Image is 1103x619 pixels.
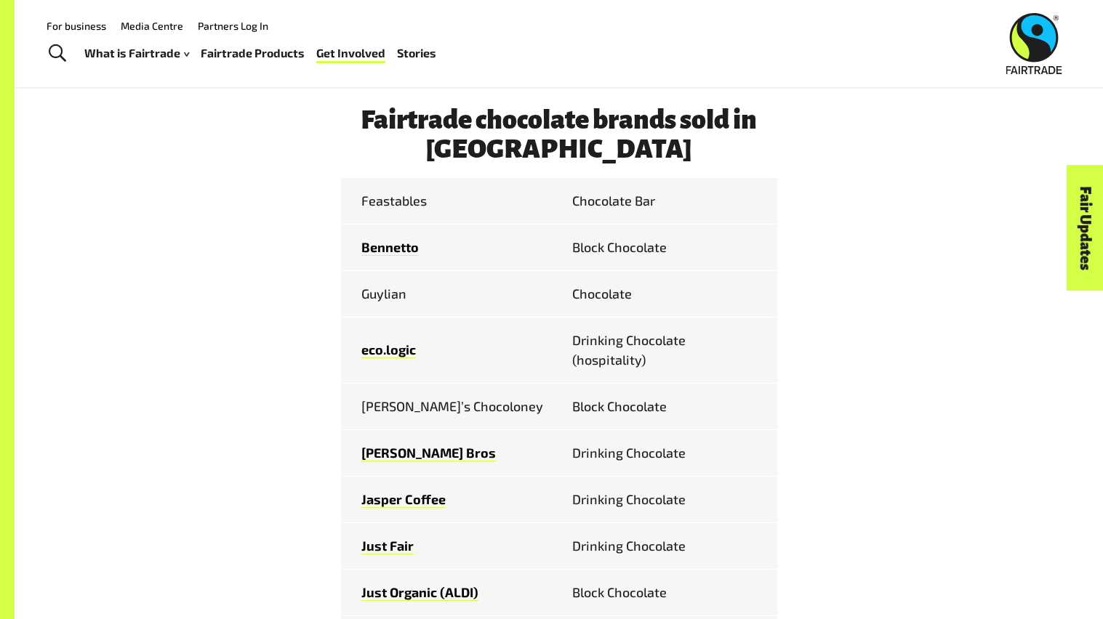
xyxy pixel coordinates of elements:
[121,20,183,32] a: Media Centre
[39,36,75,72] a: Toggle Search
[559,429,777,476] td: Drinking Chocolate
[47,20,106,32] a: For business
[361,491,446,508] a: Jasper Coffee
[361,445,496,461] a: [PERSON_NAME] Bros
[559,476,777,522] td: Drinking Chocolate
[397,43,436,64] a: Stories
[559,178,777,224] td: Chocolate Bar
[559,522,777,569] td: Drinking Chocolate
[559,224,777,270] td: Block Chocolate
[341,178,559,224] td: Feastables
[1006,13,1062,74] img: Fairtrade Australia New Zealand logo
[559,383,777,429] td: Block Chocolate
[316,43,385,64] a: Get Involved
[201,43,305,64] a: Fairtrade Products
[84,43,189,64] a: What is Fairtrade
[361,239,419,256] a: Bennetto
[198,20,268,32] a: Partners Log In
[341,270,559,317] td: Guylian
[341,105,777,163] h3: Fairtrade chocolate brands sold in [GEOGRAPHIC_DATA]
[559,569,777,615] td: Block Chocolate
[361,538,414,554] a: Just Fair
[361,584,478,601] a: Just Organic (ALDI)
[559,270,777,317] td: Chocolate
[559,317,777,383] td: Drinking Chocolate (hospitality)
[361,341,416,358] a: eco.logic
[341,383,559,429] td: [PERSON_NAME]’s Chocoloney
